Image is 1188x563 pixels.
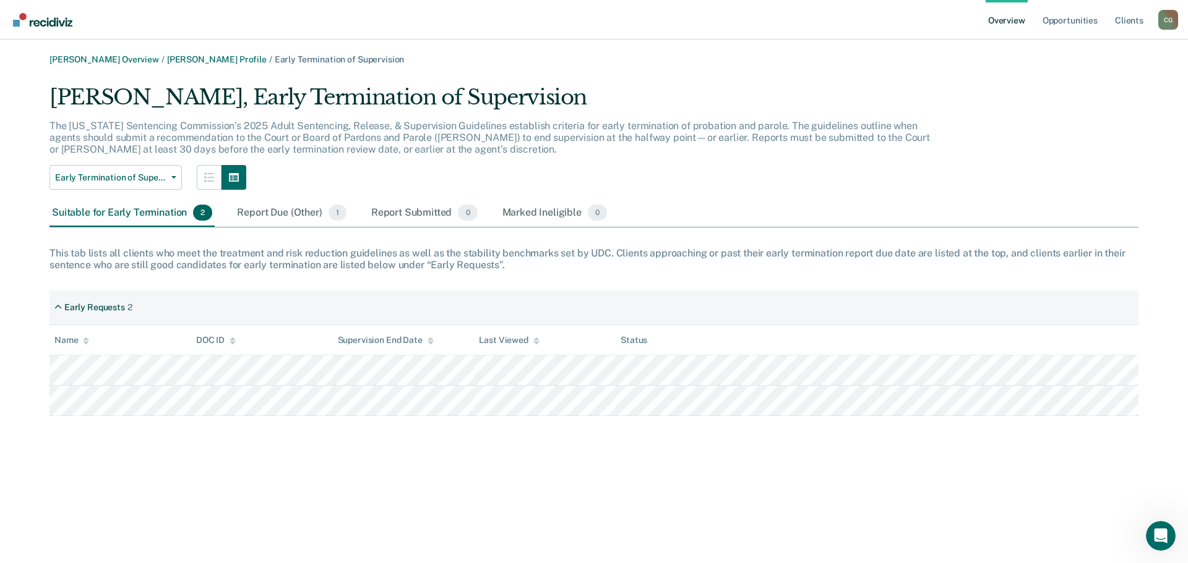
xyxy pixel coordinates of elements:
span: Early Termination of Supervision [55,172,166,183]
div: Report Submitted0 [369,200,480,227]
span: Early Termination of Supervision [275,54,405,64]
div: DOC ID [196,335,236,345]
a: [PERSON_NAME] Overview [49,54,159,64]
span: 1 [329,205,346,221]
span: / [267,54,275,64]
a: [PERSON_NAME] Profile [167,54,267,64]
div: 2 [127,302,132,313]
span: 0 [588,205,607,221]
div: Marked Ineligible0 [500,200,610,227]
div: Supervision End Date [338,335,434,345]
div: Name [54,335,89,345]
div: Early Requests2 [49,297,137,318]
button: Early Termination of Supervision [49,165,182,190]
div: [PERSON_NAME], Early Termination of Supervision [49,85,940,120]
div: Report Due (Other)1 [235,200,348,227]
div: Status [621,335,647,345]
div: This tab lists all clients who meet the treatment and risk reduction guidelines as well as the st... [49,247,1138,271]
img: Recidiviz [13,13,72,27]
div: C G [1158,10,1178,30]
div: Suitable for Early Termination2 [49,200,215,227]
div: Last Viewed [479,335,539,345]
div: Early Requests [64,302,125,313]
span: 2 [193,205,212,221]
span: / [159,54,167,64]
p: The [US_STATE] Sentencing Commission’s 2025 Adult Sentencing, Release, & Supervision Guidelines e... [49,120,930,155]
button: Profile dropdown button [1158,10,1178,30]
iframe: Intercom live chat [1146,521,1176,551]
span: 0 [458,205,477,221]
